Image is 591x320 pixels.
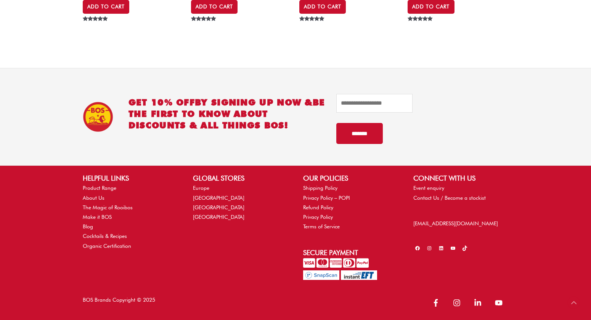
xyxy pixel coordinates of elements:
[83,102,113,132] img: BOS Ice Tea
[303,270,339,280] img: Pay with SnapScan
[83,183,178,251] nav: HELPFUL LINKS
[128,97,325,131] h2: GET 10% OFF be the first to know about discounts & all things BOS!
[303,247,398,258] h2: Secure Payment
[83,204,133,210] a: The Magic of Rooibos
[413,183,508,202] nav: CONNECT WITH US
[83,233,127,239] a: Cocktails & Recipes
[413,185,444,191] a: Event enquiry
[303,195,350,201] a: Privacy Policy – POPI
[303,173,398,183] h2: OUR POLICIES
[193,214,244,220] a: [GEOGRAPHIC_DATA]
[408,16,434,39] span: Rated out of 5
[193,195,244,201] a: [GEOGRAPHIC_DATA]
[83,16,109,39] span: Rated out of 5
[193,173,288,183] h2: GLOBAL STORES
[413,173,508,183] h2: CONNECT WITH US
[303,204,333,210] a: Refund Policy
[299,16,326,39] span: Rated out of 5
[193,204,244,210] a: [GEOGRAPHIC_DATA]
[83,173,178,183] h2: HELPFUL LINKS
[193,183,288,222] nav: GLOBAL STORES
[75,295,296,312] div: BOS Brands Copyright © 2025
[83,214,112,220] a: Make it BOS
[303,185,337,191] a: Shipping Policy
[303,183,398,231] nav: OUR POLICIES
[413,195,486,201] a: Contact Us / Become a stockist
[303,223,340,229] a: Terms of Service
[491,295,509,310] a: youtube
[191,16,217,39] span: Rated out of 5
[413,220,498,226] a: [EMAIL_ADDRESS][DOMAIN_NAME]
[449,295,469,310] a: instagram
[303,214,333,220] a: Privacy Policy
[341,270,377,280] img: Pay with InstantEFT
[470,295,490,310] a: linkedin-in
[83,223,93,229] a: Blog
[193,185,209,191] a: Europe
[195,97,313,107] span: BY SIGNING UP NOW &
[83,195,104,201] a: About Us
[83,185,116,191] a: Product Range
[428,295,448,310] a: facebook-f
[83,243,131,249] a: Organic Certification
